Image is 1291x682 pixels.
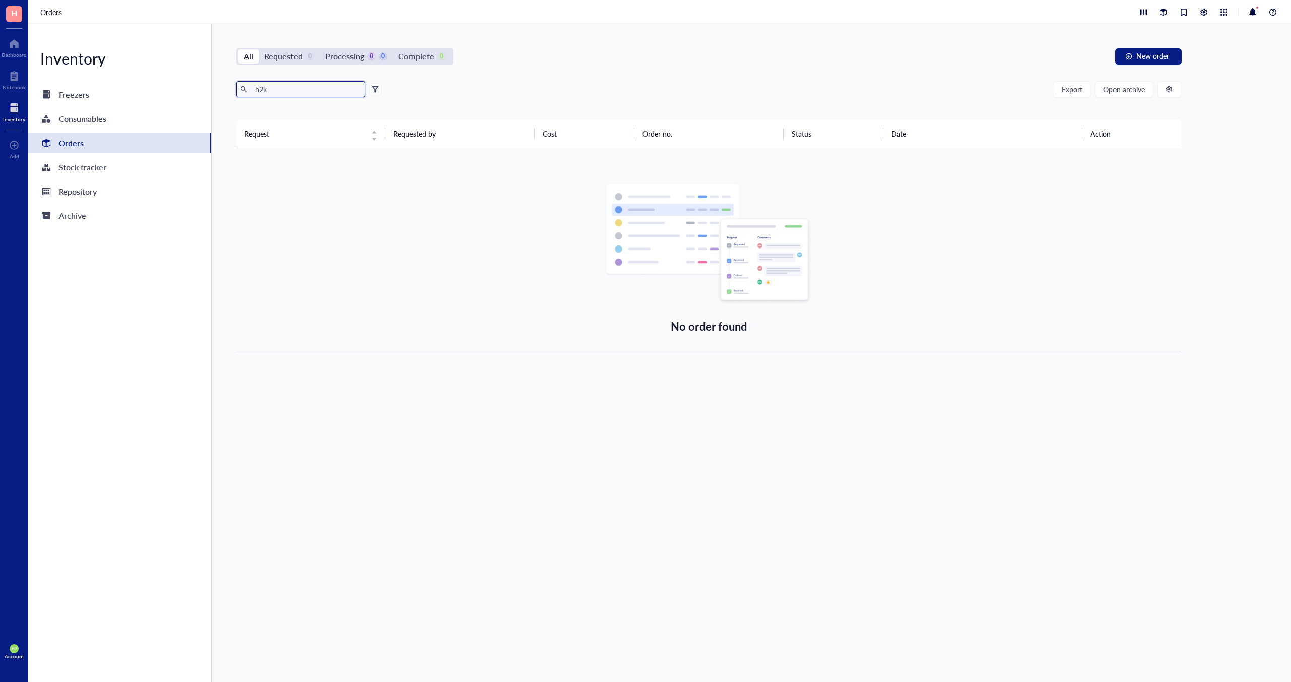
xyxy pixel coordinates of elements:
div: segmented control [236,48,453,65]
button: New order [1115,48,1182,65]
span: EP [12,646,17,651]
img: Empty state [605,184,812,305]
div: Consumables [58,112,106,126]
div: Account [5,653,24,659]
a: Freezers [28,85,211,105]
a: Dashboard [2,36,27,58]
div: Repository [58,184,97,199]
button: Export [1053,81,1091,97]
a: Stock tracker [28,157,211,177]
div: Orders [58,136,84,150]
a: Repository [28,181,211,202]
div: Requested [264,49,303,64]
div: Notebook [3,84,26,90]
div: 0 [379,52,387,61]
th: Action [1082,119,1182,148]
a: Inventory [3,100,25,122]
span: Request [244,128,365,139]
a: Orders [28,133,211,153]
div: Complete [398,49,434,64]
button: Open archive [1095,81,1153,97]
th: Status [784,119,883,148]
div: Stock tracker [58,160,106,174]
div: No order found [671,318,747,335]
div: Dashboard [2,52,27,58]
div: Archive [58,209,86,223]
div: 0 [306,52,314,61]
a: Consumables [28,109,211,129]
div: Freezers [58,88,89,102]
th: Order no. [634,119,784,148]
div: All [244,49,253,64]
th: Requested by [385,119,535,148]
div: 0 [367,52,376,61]
a: Archive [28,206,211,226]
div: Inventory [3,116,25,122]
a: Orders [40,7,64,18]
th: Cost [535,119,634,148]
span: New order [1136,52,1169,60]
span: Export [1062,85,1082,93]
th: Request [236,119,385,148]
div: Add [10,153,19,159]
div: Processing [325,49,364,64]
div: Inventory [28,48,211,69]
span: H [11,7,17,19]
span: Open archive [1103,85,1145,93]
input: Find orders in table [251,82,361,97]
a: Notebook [3,68,26,90]
div: 0 [437,52,446,61]
th: Date [883,119,1082,148]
